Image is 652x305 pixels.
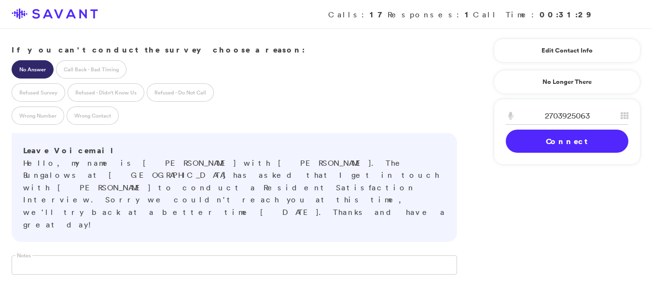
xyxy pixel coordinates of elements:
a: Connect [506,130,628,153]
strong: If you can't conduct the survey choose a reason: [12,44,305,55]
label: Wrong Number [12,106,64,125]
strong: 00:31:29 [540,9,592,20]
label: No Answer [12,60,54,79]
a: Edit Contact Info [506,43,628,58]
label: Notes [15,252,32,259]
label: Call Back - Bad Timing [56,60,126,79]
p: Hello, my name is [PERSON_NAME] with [PERSON_NAME]. The Bungalows at [GEOGRAPHIC_DATA] has asked ... [23,145,445,231]
strong: 17 [370,9,388,20]
a: No Longer There [494,70,640,94]
strong: 1 [465,9,473,20]
strong: Leave Voicemail [23,145,118,156]
label: Refused Survey [12,83,65,102]
label: Wrong Contact [67,106,119,125]
label: Refused - Didn't Know Us [68,83,144,102]
label: Refused - Do Not Call [147,83,214,102]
